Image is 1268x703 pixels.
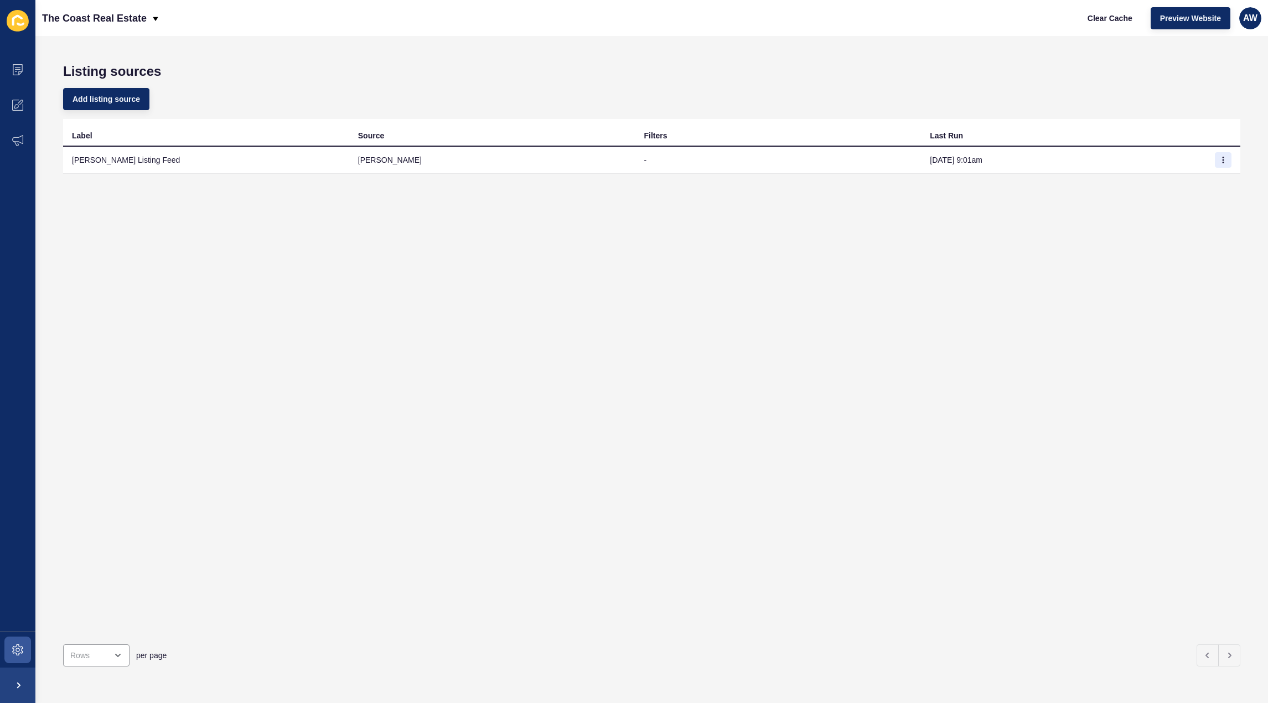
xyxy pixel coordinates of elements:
[1088,13,1132,24] span: Clear Cache
[1151,7,1230,29] button: Preview Website
[635,147,922,174] td: -
[136,650,167,661] span: per page
[63,64,1240,79] h1: Listing sources
[63,147,349,174] td: [PERSON_NAME] Listing Feed
[73,94,140,105] span: Add listing source
[1078,7,1142,29] button: Clear Cache
[930,130,963,141] div: Last Run
[644,130,667,141] div: Filters
[1160,13,1221,24] span: Preview Website
[63,644,130,666] div: open menu
[72,130,92,141] div: Label
[349,147,635,174] td: [PERSON_NAME]
[1243,13,1257,24] span: AW
[63,88,149,110] button: Add listing source
[921,147,1207,174] td: [DATE] 9:01am
[42,4,147,32] p: The Coast Real Estate
[358,130,384,141] div: Source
